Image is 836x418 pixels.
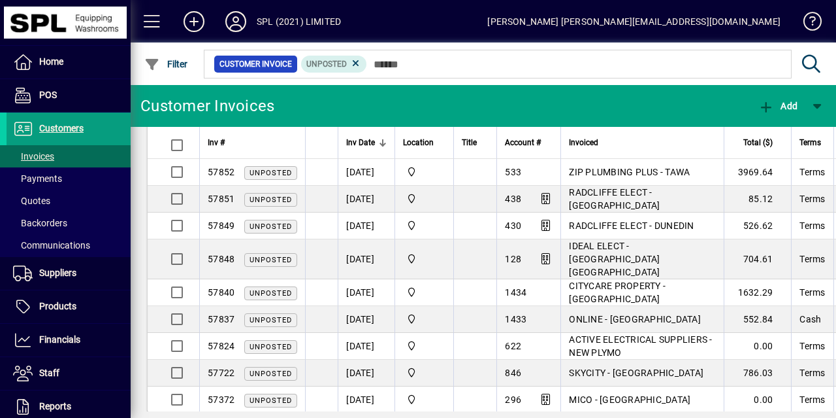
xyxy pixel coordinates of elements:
td: 3969.64 [724,159,791,186]
span: ONLINE - [GEOGRAPHIC_DATA] [569,314,701,324]
span: Title [462,135,477,150]
a: Suppliers [7,257,131,290]
a: Quotes [7,190,131,212]
td: [DATE] [338,239,394,279]
span: 57824 [208,341,234,351]
span: SKYCITY - [GEOGRAPHIC_DATA] [569,368,703,378]
span: RADCLIFFE ELECT - [GEOGRAPHIC_DATA] [569,187,660,211]
span: 846 [505,368,521,378]
span: 57848 [208,254,234,264]
span: Inv # [208,135,225,150]
span: 1433 [505,314,526,324]
span: Unposted [249,316,292,324]
span: Unposted [249,289,292,298]
span: Terms [799,194,825,204]
span: Cash [799,314,821,324]
span: MICO - [GEOGRAPHIC_DATA] [569,394,690,405]
span: Terms [799,220,825,231]
button: Add [173,10,215,33]
span: SPL (2021) Limited [403,339,445,353]
span: Filter [144,59,188,69]
span: 438 [505,194,521,204]
span: Terms [799,368,825,378]
span: 128 [505,254,521,264]
button: Profile [215,10,257,33]
a: Financials [7,324,131,357]
div: Title [462,135,489,150]
span: 57849 [208,220,234,231]
span: Unposted [249,370,292,378]
span: Invoiced [569,135,598,150]
div: Total ($) [732,135,784,150]
td: 704.61 [724,239,791,279]
a: Invoices [7,145,131,167]
td: 526.62 [724,213,791,239]
span: 57372 [208,394,234,405]
span: Suppliers [39,268,76,278]
span: SPL (2021) Limited [403,218,445,233]
span: Terms [799,394,825,405]
button: Filter [141,52,191,76]
span: SPL (2021) Limited [403,366,445,380]
td: [DATE] [338,387,394,413]
td: [DATE] [338,213,394,239]
div: Location [403,135,445,150]
td: 0.00 [724,387,791,413]
span: Terms [799,167,825,177]
span: Terms [799,135,821,150]
div: Inv # [208,135,297,150]
span: Terms [799,341,825,351]
div: Account # [505,135,553,150]
span: Add [758,101,797,111]
span: Terms [799,254,825,264]
span: Communications [13,240,90,251]
span: 57840 [208,287,234,298]
span: SPL (2021) Limited [403,165,445,179]
span: POS [39,90,57,100]
span: 430 [505,220,521,231]
span: Unposted [306,60,347,69]
span: Account # [505,135,541,150]
a: Products [7,290,131,323]
td: 85.12 [724,186,791,213]
span: 57852 [208,167,234,177]
span: Inv Date [346,135,375,150]
span: Invoices [13,151,54,162]
span: Financials [39,334,80,345]
a: Backorders [7,212,131,234]
mat-chip: Customer Invoice Status: Unposted [301,56,367,73]
td: 786.03 [724,360,791,387]
span: SPL (2021) Limited [403,192,445,206]
a: POS [7,79,131,112]
span: RADCLIFFE ELECT - DUNEDIN [569,220,694,231]
a: Knowledge Base [794,3,820,45]
span: 57722 [208,368,234,378]
span: SPL (2021) Limited [403,392,445,407]
span: Unposted [249,256,292,264]
span: Terms [799,287,825,298]
span: CITYCARE PROPERTY - [GEOGRAPHIC_DATA] [569,281,666,304]
span: Customer Invoice [219,58,292,71]
span: 57837 [208,314,234,324]
td: [DATE] [338,186,394,213]
td: 0.00 [724,333,791,360]
span: Reports [39,401,71,411]
td: 1632.29 [724,279,791,306]
span: 622 [505,341,521,351]
div: Customer Invoices [140,96,274,116]
a: Payments [7,167,131,190]
span: Quotes [13,196,50,206]
a: Communications [7,234,131,256]
span: Location [403,135,434,150]
span: Backorders [13,218,67,228]
span: Staff [39,368,59,378]
span: Unposted [249,169,292,177]
span: Payments [13,173,62,184]
td: [DATE] [338,333,394,360]
span: SPL (2021) Limited [403,285,445,300]
td: [DATE] [338,306,394,333]
span: 296 [505,394,521,405]
span: 57851 [208,194,234,204]
span: Unposted [249,196,292,204]
span: Total ($) [743,135,773,150]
